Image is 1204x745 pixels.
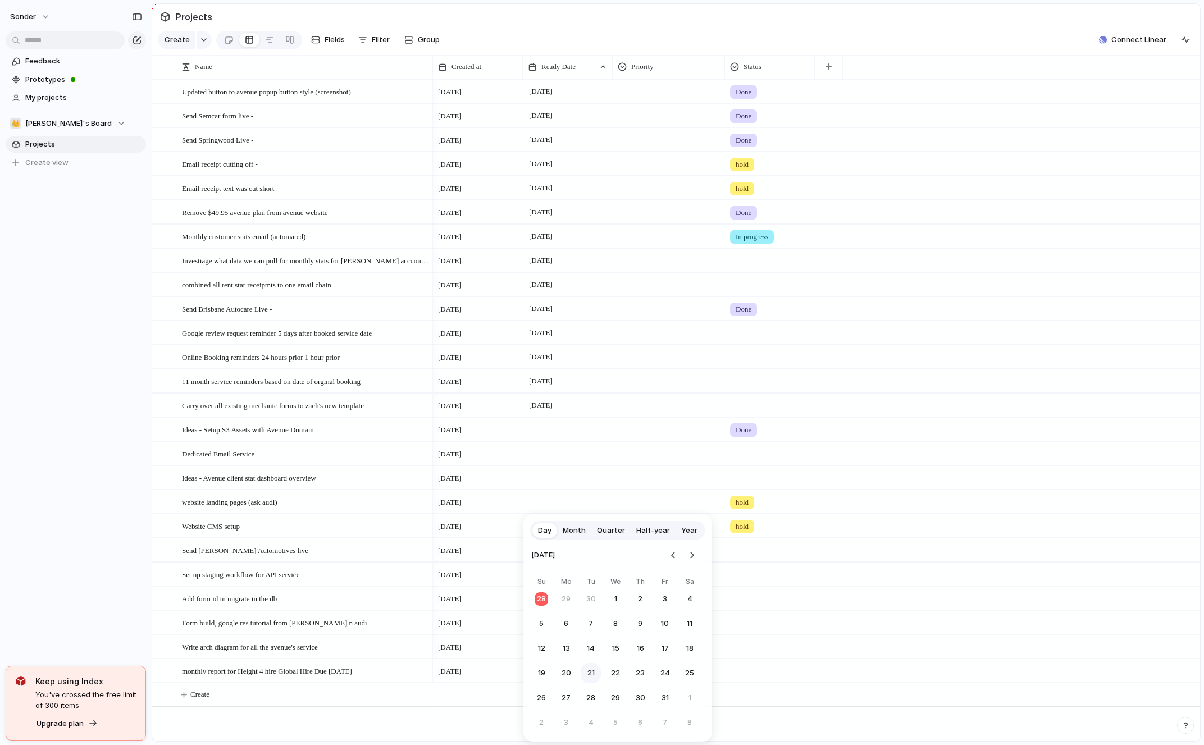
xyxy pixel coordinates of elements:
button: Monday, October 27th, 2025 [556,688,576,708]
button: Saturday, November 1st, 2025 [679,688,700,708]
button: Monday, October 20th, 2025 [556,663,576,683]
button: Friday, October 17th, 2025 [655,638,675,659]
button: Monday, September 29th, 2025 [556,589,576,609]
button: Monday, November 3rd, 2025 [556,712,576,733]
button: Saturday, November 8th, 2025 [679,712,700,733]
button: Thursday, October 9th, 2025 [630,614,650,634]
th: Monday [556,577,576,589]
button: Tuesday, October 28th, 2025 [581,688,601,708]
button: Today, Sunday, September 28th, 2025 [531,589,551,609]
button: Saturday, October 4th, 2025 [679,589,700,609]
button: Half-year [631,522,676,540]
button: Monday, October 13th, 2025 [556,638,576,659]
button: Tuesday, October 21st, 2025 [581,663,601,683]
span: Month [563,525,586,536]
span: Quarter [597,525,625,536]
th: Friday [655,577,675,589]
button: Tuesday, October 14th, 2025 [581,638,601,659]
button: Month [557,522,591,540]
button: Sunday, October 26th, 2025 [531,688,551,708]
button: Sunday, November 2nd, 2025 [531,712,551,733]
th: Sunday [531,577,551,589]
button: Friday, October 10th, 2025 [655,614,675,634]
button: Monday, October 6th, 2025 [556,614,576,634]
button: Go to the Previous Month [665,547,681,563]
button: Friday, October 24th, 2025 [655,663,675,683]
button: Sunday, October 12th, 2025 [531,638,551,659]
button: Tuesday, September 30th, 2025 [581,589,601,609]
button: Day [532,522,557,540]
button: Thursday, October 30th, 2025 [630,688,650,708]
button: Saturday, October 18th, 2025 [679,638,700,659]
span: [DATE] [531,543,555,568]
span: Day [538,525,551,536]
button: Friday, October 31st, 2025 [655,688,675,708]
button: Tuesday, November 4th, 2025 [581,712,601,733]
button: Thursday, November 6th, 2025 [630,712,650,733]
button: Thursday, October 2nd, 2025 [630,589,650,609]
table: October 2025 [531,577,700,733]
button: Wednesday, October 22nd, 2025 [605,663,626,683]
span: Half-year [636,525,670,536]
button: Wednesday, October 15th, 2025 [605,638,626,659]
span: Year [681,525,697,536]
button: Sunday, October 19th, 2025 [531,663,551,683]
th: Saturday [679,577,700,589]
button: Saturday, October 11th, 2025 [679,614,700,634]
button: Wednesday, October 1st, 2025 [605,589,626,609]
button: Thursday, October 23rd, 2025 [630,663,650,683]
button: Friday, October 3rd, 2025 [655,589,675,609]
button: Friday, November 7th, 2025 [655,712,675,733]
button: Tuesday, October 7th, 2025 [581,614,601,634]
button: Go to the Next Month [684,547,700,563]
button: Wednesday, October 29th, 2025 [605,688,626,708]
th: Tuesday [581,577,601,589]
th: Wednesday [605,577,626,589]
button: Quarter [591,522,631,540]
th: Thursday [630,577,650,589]
button: Wednesday, October 8th, 2025 [605,614,626,634]
button: Thursday, October 16th, 2025 [630,638,650,659]
button: Sunday, October 5th, 2025 [531,614,551,634]
button: Wednesday, November 5th, 2025 [605,712,626,733]
button: Saturday, October 25th, 2025 [679,663,700,683]
button: Year [676,522,703,540]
